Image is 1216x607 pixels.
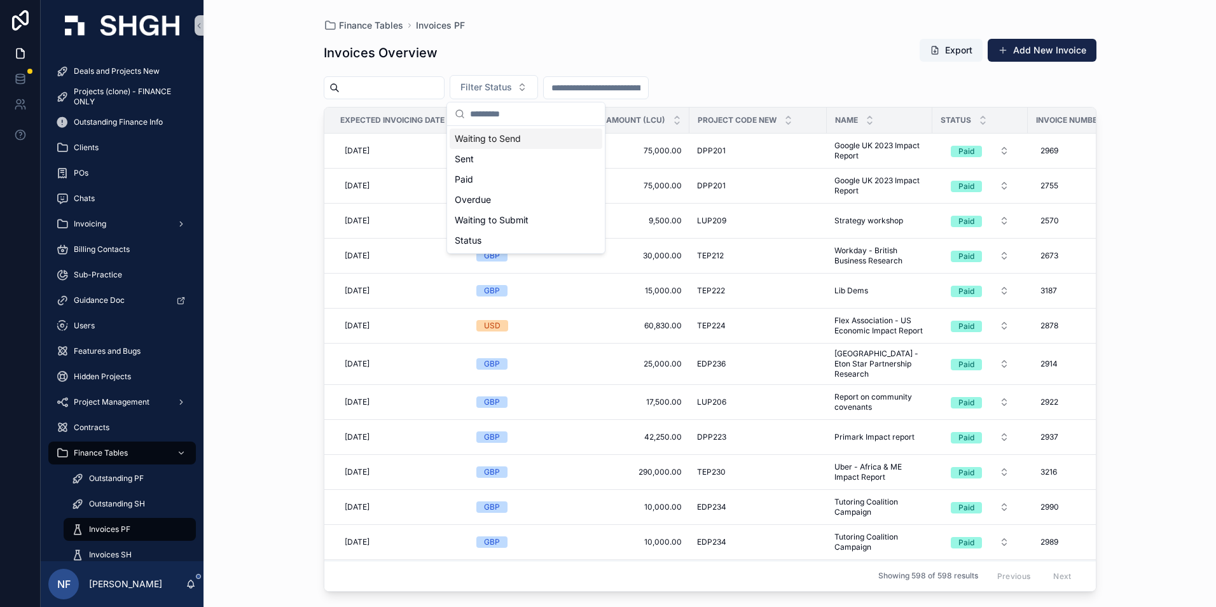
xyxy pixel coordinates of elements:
a: [DATE] [340,141,461,161]
a: Guidance Doc [48,289,196,312]
span: Guidance Doc [74,295,125,305]
span: POs [74,168,88,178]
span: Users [74,321,95,331]
span: Lib Dems [834,286,868,296]
span: 17,500.00 [595,397,682,407]
div: Overdue [450,190,602,210]
div: Paid [958,397,974,408]
a: TEP224 [697,321,819,331]
button: Select Button [941,209,1019,232]
div: Paid [958,432,974,443]
a: Hidden Projects [48,365,196,388]
div: USD [484,320,501,331]
a: Select Button [940,209,1020,233]
a: LUP206 [697,397,819,407]
div: Paid [958,216,974,227]
div: GBP [484,250,500,262]
a: 2969 [1035,141,1119,161]
a: [DATE] [340,532,461,552]
div: GBP [484,285,500,297]
a: DPP201 [697,146,819,156]
div: GBP [484,431,500,443]
a: Select Button [940,530,1020,554]
span: 75,000.00 [595,181,682,191]
a: Select Button [940,314,1020,338]
a: Select Button [940,139,1020,163]
span: Projects (clone) - FINANCE ONLY [74,87,183,107]
span: Uber - Africa & ME Impact Report [834,462,925,482]
a: 2914 [1035,354,1119,374]
a: 2937 [1035,427,1119,447]
a: Tutoring Coalition Campaign [834,497,925,517]
a: Google UK 2023 Impact Report [834,176,925,196]
a: Clients [48,136,196,159]
span: Amount (LCU) [606,115,665,125]
span: EDP234 [697,537,726,547]
p: [PERSON_NAME] [89,578,162,590]
a: Users [48,314,196,337]
span: [DATE] [345,467,370,477]
a: 2755 [1035,176,1119,196]
span: EDP234 [697,502,726,512]
img: App logo [65,15,179,36]
button: Select Button [941,244,1019,267]
a: Outstanding SH [64,492,196,515]
a: [DATE] [340,246,461,266]
span: Finance Tables [74,448,128,458]
a: [DATE] [340,354,461,374]
span: 2878 [1040,321,1058,331]
span: Outstanding PF [89,473,144,484]
span: 290,000.00 [595,467,682,477]
a: EDP234 [697,502,819,512]
a: GBP [476,285,579,297]
span: Report on community covenants [834,392,925,412]
a: 10,000.00 [595,502,682,512]
span: Invoicing [74,219,106,229]
span: TEP230 [697,467,726,477]
a: 75,000.00 [595,146,682,156]
a: [DATE] [340,427,461,447]
span: [DATE] [345,216,370,226]
a: 15,000.00 [595,286,682,296]
a: GBP [476,536,579,548]
span: [DATE] [345,397,370,407]
span: DPP223 [697,432,726,442]
span: Sub-Practice [74,270,122,280]
a: Outstanding PF [64,467,196,490]
a: Flex Association - US Economic Impact Report [834,316,925,336]
span: Finance Tables [339,19,403,32]
span: Expected Invoicing Date [340,115,445,125]
span: Showing 598 of 598 results [878,571,978,582]
div: Status [450,230,602,251]
a: Chats [48,187,196,210]
span: Tutoring Coalition Campaign [834,532,925,552]
a: Select Button [940,425,1020,449]
a: 60,830.00 [595,321,682,331]
a: 2673 [1035,246,1119,266]
div: Paid [958,251,974,262]
a: Invoices SH [64,543,196,566]
a: [GEOGRAPHIC_DATA] - Eton Star Partnership Research [834,349,925,379]
span: DPP201 [697,181,726,191]
span: Outstanding SH [89,499,145,509]
span: TEP212 [697,251,724,261]
span: Hidden Projects [74,372,131,382]
a: Strategy workshop [834,216,925,226]
div: Waiting to Submit [450,210,602,230]
span: Features and Bugs [74,346,141,356]
span: Workday - British Business Research [834,246,925,266]
button: Select Button [941,279,1019,302]
span: NF [57,576,71,592]
a: Projects (clone) - FINANCE ONLY [48,85,196,108]
a: Invoices PF [64,518,196,541]
a: LUP209 [697,216,819,226]
div: Waiting to Send [450,129,602,149]
span: [DATE] [345,181,370,191]
span: 2570 [1040,216,1059,226]
span: 25,000.00 [595,359,682,369]
a: 42,250.00 [595,432,682,442]
a: [DATE] [340,211,461,231]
